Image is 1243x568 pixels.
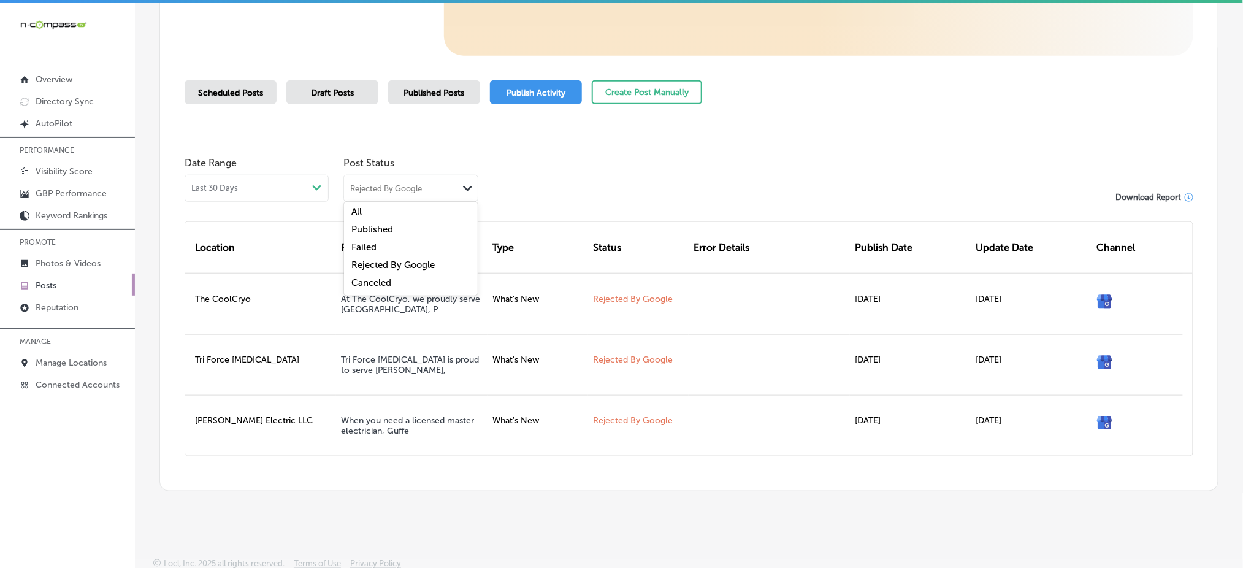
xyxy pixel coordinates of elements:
[350,183,422,194] div: Rejected By Google
[689,222,850,273] div: Error Details
[971,274,1092,334] div: [DATE]
[850,334,971,395] div: [DATE]
[971,334,1092,395] div: [DATE]
[971,395,1092,456] div: [DATE]
[36,166,93,177] p: Visibility Score
[36,74,72,85] p: Overview
[36,96,94,107] p: Directory Sync
[185,395,336,456] div: [PERSON_NAME] Electric LLC
[593,355,673,365] a: Rejected By Google
[36,358,107,368] p: Manage Locations
[36,380,120,390] p: Connected Accounts
[488,222,588,273] div: Type
[850,222,971,273] div: Publish Date
[1092,222,1183,273] div: Channel
[351,242,377,253] label: Failed
[36,188,107,199] p: GBP Performance
[351,259,435,271] label: Rejected By Google
[341,294,480,315] a: At The CoolCryo, we proudly serve [GEOGRAPHIC_DATA], P
[593,415,673,426] a: Rejected By Google
[185,222,336,273] div: Location
[36,118,72,129] p: AutoPilot
[36,302,78,313] p: Reputation
[404,88,465,98] span: Published Posts
[507,88,565,98] span: Publish Activity
[593,294,673,304] a: Rejected By Google
[592,80,702,104] button: Create Post Manually
[351,206,362,217] label: All
[20,19,87,31] img: 660ab0bf-5cc7-4cb8-ba1c-48b5ae0f18e60NCTV_CLogo_TV_Black_-500x88.png
[191,183,238,193] span: Last 30 Days
[351,277,391,288] label: Canceled
[198,88,263,98] span: Scheduled Posts
[1116,193,1182,202] span: Download Report
[488,334,588,395] div: What's New
[351,224,393,235] label: Published
[36,210,107,221] p: Keyword Rankings
[185,157,237,169] label: Date Range
[36,280,56,291] p: Posts
[341,415,474,436] a: When you need a licensed master electrician, Guffe
[588,222,689,273] div: Status
[488,395,588,456] div: What's New
[185,274,336,334] div: The CoolCryo
[341,355,479,375] a: Tri Force [MEDICAL_DATA] is proud to serve [PERSON_NAME],
[336,222,487,273] div: Post Title
[850,395,971,456] div: [DATE]
[850,274,971,334] div: [DATE]
[185,334,336,395] div: Tri Force [MEDICAL_DATA]
[311,88,354,98] span: Draft Posts
[971,222,1092,273] div: Update Date
[343,157,478,169] span: Post Status
[488,274,588,334] div: What's New
[36,258,101,269] p: Photos & Videos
